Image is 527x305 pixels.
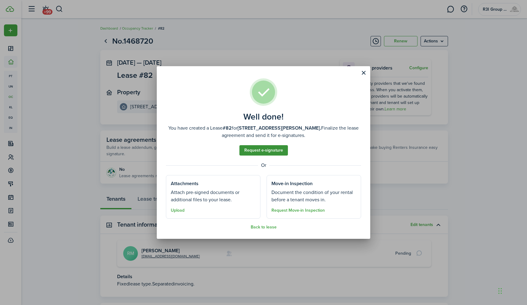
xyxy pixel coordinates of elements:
[497,276,527,305] iframe: Chat Widget
[271,189,356,203] well-done-section-description: Document the condition of your rental before a tenant moves in.
[238,124,321,131] b: [STREET_ADDRESS][PERSON_NAME].
[271,208,325,213] button: Request Move-in Inspection
[166,124,361,139] well-done-description: You have created a Lease for Finalize the lease agreement and send it for e-signatures.
[498,282,502,300] div: Drag
[223,124,232,131] b: #82
[251,225,277,230] button: Back to lease
[358,68,369,78] button: Close modal
[166,162,361,169] well-done-separator: Or
[239,145,288,156] a: Request e-signature
[243,112,284,122] well-done-title: Well done!
[171,180,199,187] well-done-section-title: Attachments
[271,180,313,187] well-done-section-title: Move-in Inspection
[171,208,185,213] button: Upload
[171,189,256,203] well-done-section-description: Attach pre-signed documents or additional files to your lease.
